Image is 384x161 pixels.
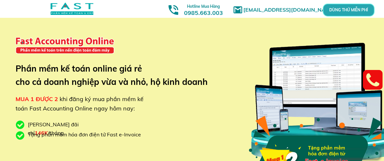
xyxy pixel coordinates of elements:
h1: [EMAIL_ADDRESS][DOMAIN_NAME] [243,6,339,14]
span: 146K [35,130,48,136]
p: DÙNG THỬ MIỄN PHÍ [331,6,367,14]
h3: Phần mềm kế toán online giá rẻ cho cả doanh nghiệp vừa và nhỏ, hộ kinh doanh [16,62,218,89]
div: [PERSON_NAME] đãi chỉ /tháng [28,121,112,137]
span: MUA 1 ĐƯỢC 2 [16,95,58,103]
span: khi đăng ký mua phần mềm kế toán Fast Accounting Online ngay hôm nay: [16,95,144,112]
span: Hotline Mua Hàng [187,4,220,9]
div: Tặng phần mềm hóa đơn điện tử Fast e-Invoice [28,131,146,139]
h3: 0985.663.003 [177,2,230,16]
